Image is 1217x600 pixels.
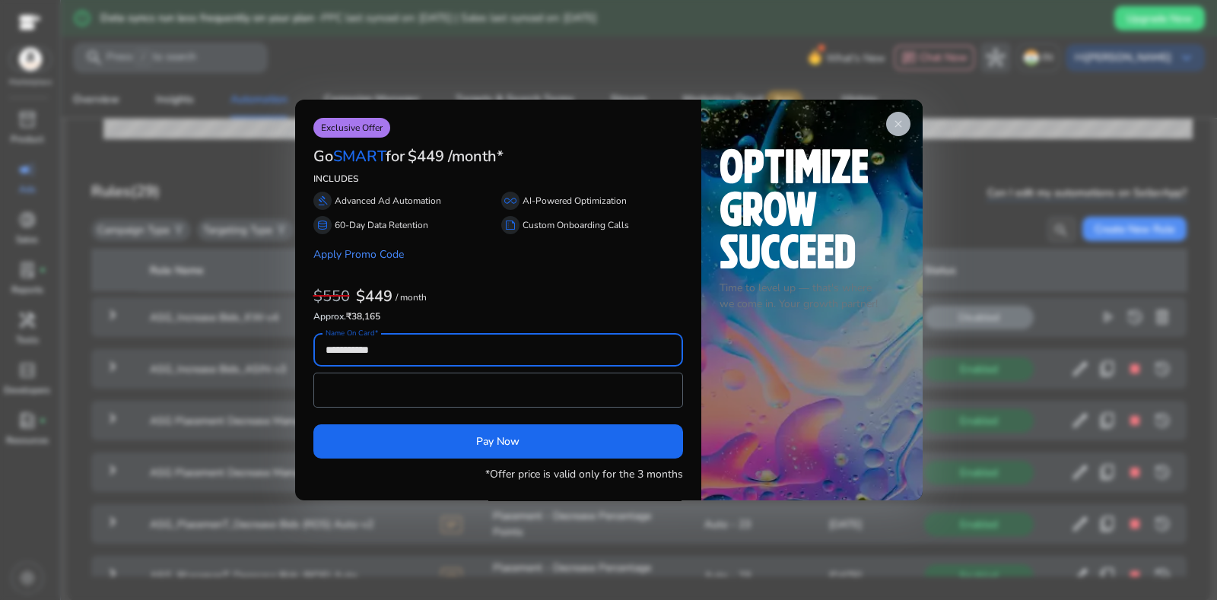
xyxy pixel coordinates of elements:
[335,194,441,208] p: Advanced Ad Automation
[316,195,329,207] span: gavel
[523,194,627,208] p: AI-Powered Optimization
[504,195,516,207] span: all_inclusive
[333,146,386,167] span: SMART
[313,247,404,262] a: Apply Promo Code
[322,375,675,405] iframe: Secure card payment input frame
[313,311,683,322] h6: ₹38,165
[326,328,374,338] mat-label: Name On Card
[523,218,629,232] p: Custom Onboarding Calls
[313,310,346,322] span: Approx.
[892,118,904,130] span: close
[313,172,683,186] p: INCLUDES
[313,287,350,306] h3: $550
[476,433,520,449] span: Pay Now
[356,286,392,306] b: $449
[316,219,329,231] span: database
[720,280,904,312] p: Time to level up — that's where we come in. Your growth partner!
[396,293,427,303] p: / month
[335,218,428,232] p: 60-Day Data Retention
[408,148,504,166] h3: $449 /month*
[504,219,516,231] span: summarize
[313,118,390,138] p: Exclusive Offer
[485,466,683,482] p: *Offer price is valid only for the 3 months
[313,148,405,166] h3: Go for
[313,424,683,459] button: Pay Now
